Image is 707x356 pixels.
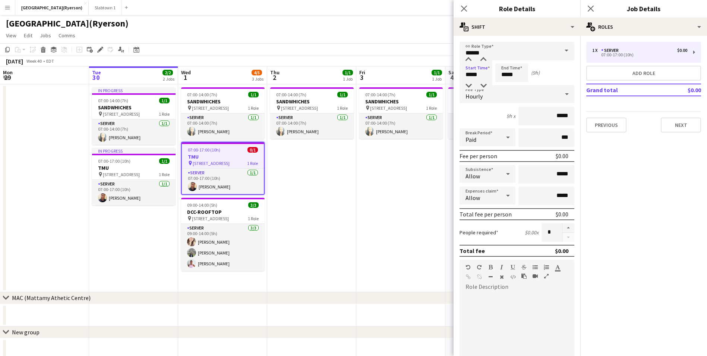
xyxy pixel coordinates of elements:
h3: TMU [92,165,176,171]
a: View [3,31,19,40]
div: Roles [580,18,707,36]
app-job-card: 07:00-14:00 (7h)1/1SANDWHICHES [STREET_ADDRESS]1 RoleSERVER1/107:00-14:00 (7h)[PERSON_NAME] [181,87,265,139]
div: (9h) [531,69,540,76]
span: 1/1 [337,92,348,97]
span: [STREET_ADDRESS] [370,105,407,111]
h3: TMU [182,153,264,160]
span: 1/1 [248,92,259,97]
a: Edit [21,31,35,40]
button: [GEOGRAPHIC_DATA](Ryerson) [15,0,89,15]
span: 09:00-14:00 (5h) [187,202,217,208]
app-card-role: SERVER1/107:00-17:00 (10h)[PERSON_NAME] [92,180,176,205]
span: 1 [180,73,191,82]
h3: Role Details [454,4,580,13]
span: 4 [447,73,457,82]
span: 07:00-14:00 (7h) [98,98,128,103]
h3: CATERING ASSIST [448,98,532,105]
h3: SANDWHICHES [270,98,354,105]
span: 1 Role [159,172,170,177]
div: In progress [92,87,176,93]
span: 07:00-17:00 (10h) [98,158,130,164]
span: 1/1 [432,70,442,75]
div: 1 Job [343,76,353,82]
div: $0.00 [555,247,568,254]
app-card-role: SERVER1/107:00-14:00 (7h)[PERSON_NAME] [359,113,443,139]
span: 2/2 [162,70,173,75]
button: Previous [586,118,626,132]
span: 0/1 [247,147,258,153]
td: Grand total [586,84,666,96]
app-job-card: 09:00-14:00 (5h)3/3DCC-ROOFTOP [STREET_ADDRESS]1 RoleSERVER3/309:00-14:00 (5h)[PERSON_NAME][PERSO... [181,198,265,271]
label: People required [460,229,498,236]
span: Allow [465,172,480,180]
app-card-role: SERVER1/110:00-17:00 (7h)[PERSON_NAME] Nibras [448,113,532,139]
a: Comms [56,31,78,40]
span: Hourly [465,93,483,100]
span: 1/1 [343,70,353,75]
span: Paid [465,136,476,143]
span: 1 Role [426,105,437,111]
span: 07:00-14:00 (7h) [365,92,395,97]
span: [STREET_ADDRESS] [281,105,318,111]
div: In progress [92,148,176,154]
app-job-card: 10:00-17:00 (7h)1/1CATERING ASSIST [STREET_ADDRESS]1 RoleSERVER1/110:00-17:00 (7h)[PERSON_NAME] N... [448,87,532,139]
span: 1/1 [159,158,170,164]
span: [STREET_ADDRESS] [192,105,229,111]
div: $0.00 [556,210,568,218]
span: Allow [465,194,480,202]
div: [DATE] [6,57,23,65]
button: Strikethrough [521,264,527,270]
app-job-card: 07:00-14:00 (7h)1/1SANDWHICHES [STREET_ADDRESS]1 RoleSERVER1/107:00-14:00 (7h)[PERSON_NAME] [270,87,354,139]
span: Fri [359,69,365,76]
button: Next [661,118,701,132]
button: Redo [477,264,482,270]
span: 1 Role [247,160,258,166]
span: Edit [24,32,32,39]
button: Bold [488,264,493,270]
button: Ordered List [544,264,549,270]
div: 3 Jobs [252,76,263,82]
h3: SANDWHICHES [181,98,265,105]
button: Italic [499,264,504,270]
div: Shift [454,18,580,36]
span: 4/5 [252,70,262,75]
button: Clear Formatting [499,274,504,280]
span: [STREET_ADDRESS] [103,111,140,117]
span: 1 Role [159,111,170,117]
span: 1 Role [248,105,259,111]
span: [STREET_ADDRESS] [193,160,230,166]
div: 07:00-17:00 (10h) [592,53,687,57]
app-job-card: 07:00-17:00 (10h)0/1TMU [STREET_ADDRESS]1 RoleSERVER1/107:00-17:00 (10h)[PERSON_NAME] [181,142,265,195]
button: Unordered List [533,264,538,270]
app-job-card: 07:00-14:00 (7h)1/1SANDWHICHES [STREET_ADDRESS]1 RoleSERVER1/107:00-14:00 (7h)[PERSON_NAME] [359,87,443,139]
td: $0.00 [666,84,701,96]
span: Sat [448,69,457,76]
span: View [6,32,16,39]
span: [STREET_ADDRESS] [192,216,229,221]
span: 07:00-14:00 (7h) [187,92,217,97]
div: SERVER [601,48,622,53]
div: MAC (Mattamy Athetic Centre) [12,294,91,302]
a: Jobs [37,31,54,40]
div: New group [12,328,40,336]
span: Jobs [40,32,51,39]
span: [STREET_ADDRESS] [103,172,140,177]
h1: [GEOGRAPHIC_DATA](Ryerson) [6,18,129,29]
div: $0.00 x [525,229,539,236]
app-card-role: SERVER1/107:00-14:00 (7h)[PERSON_NAME] [270,113,354,139]
div: 9h x [506,113,515,119]
span: Mon [3,69,13,76]
button: Paste as plain text [521,273,527,279]
div: EDT [46,58,54,64]
h3: DCC-ROOFTOP [181,209,265,215]
span: 1 Role [337,105,348,111]
app-card-role: SERVER1/107:00-17:00 (10h)[PERSON_NAME] [182,169,264,194]
app-card-role: SERVER3/309:00-14:00 (5h)[PERSON_NAME][PERSON_NAME][PERSON_NAME] [181,224,265,271]
span: 1 Role [248,216,259,221]
span: 3/3 [248,202,259,208]
button: Insert video [533,273,538,279]
button: Add role [586,66,701,81]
